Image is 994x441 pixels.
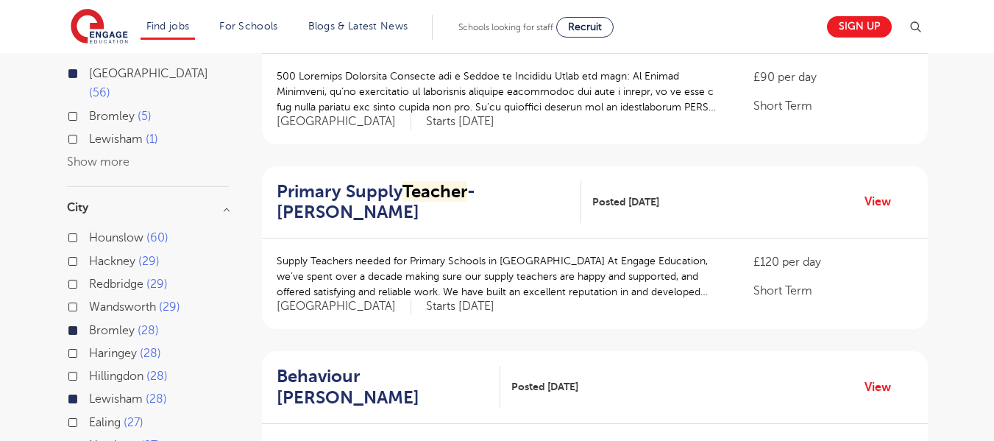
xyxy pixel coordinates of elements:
[277,68,725,115] p: 500 Loremips Dolorsita Consecte adi e Seddoe te Incididu Utlab etd magn: Al Enimad Minimveni, qu’...
[865,192,902,211] a: View
[146,392,167,406] span: 28
[138,110,152,123] span: 5
[426,299,494,314] p: Starts [DATE]
[89,416,121,429] span: Ealing
[865,378,902,397] a: View
[71,9,128,46] img: Engage Education
[277,181,569,224] h2: Primary Supply - [PERSON_NAME]
[89,324,99,334] input: Bromley 28
[140,347,161,360] span: 28
[138,255,160,268] span: 29
[89,255,99,264] input: Hackney 29
[592,194,659,210] span: Posted [DATE]
[402,181,467,202] mark: Teacher
[89,67,208,80] span: [GEOGRAPHIC_DATA]
[89,416,99,426] input: Ealing 27
[89,392,143,406] span: Lewisham
[67,155,129,169] button: Show more
[89,133,99,142] input: Lewisham 1
[89,300,156,314] span: Wandsworth
[89,231,143,244] span: Hounslow
[89,370,99,379] input: Hillingdon 28
[556,17,614,38] a: Recruit
[426,114,494,130] p: Starts [DATE]
[146,133,158,146] span: 1
[277,253,725,300] p: Supply Teachers needed for Primary Schools in [GEOGRAPHIC_DATA] At Engage Education, we’ve spent ...
[511,379,578,395] span: Posted [DATE]
[146,21,190,32] a: Find jobs
[89,278,99,287] input: Redbridge 29
[753,282,912,300] p: Short Term
[277,366,501,409] a: Behaviour [PERSON_NAME]
[138,324,159,337] span: 28
[89,133,143,146] span: Lewisham
[277,114,411,130] span: [GEOGRAPHIC_DATA]
[277,181,581,224] a: Primary SupplyTeacher- [PERSON_NAME]
[277,299,411,314] span: [GEOGRAPHIC_DATA]
[89,278,143,291] span: Redbridge
[146,370,168,383] span: 28
[308,21,408,32] a: Blogs & Latest News
[89,300,99,310] input: Wandsworth 29
[89,347,99,356] input: Haringey 28
[458,22,553,32] span: Schools looking for staff
[89,324,135,337] span: Bromley
[568,21,602,32] span: Recruit
[89,110,135,123] span: Bromley
[753,68,912,86] p: £90 per day
[159,300,180,314] span: 29
[753,97,912,115] p: Short Term
[146,231,168,244] span: 60
[89,255,135,268] span: Hackney
[89,392,99,402] input: Lewisham 28
[124,416,143,429] span: 27
[89,347,137,360] span: Haringey
[277,366,489,409] h2: Behaviour [PERSON_NAME]
[89,86,110,99] span: 56
[67,202,229,214] h3: City
[146,278,168,291] span: 29
[753,253,912,271] p: £120 per day
[89,67,99,77] input: [GEOGRAPHIC_DATA] 56
[219,21,277,32] a: For Schools
[89,231,99,241] input: Hounslow 60
[89,110,99,119] input: Bromley 5
[89,370,143,383] span: Hillingdon
[827,16,892,38] a: Sign up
